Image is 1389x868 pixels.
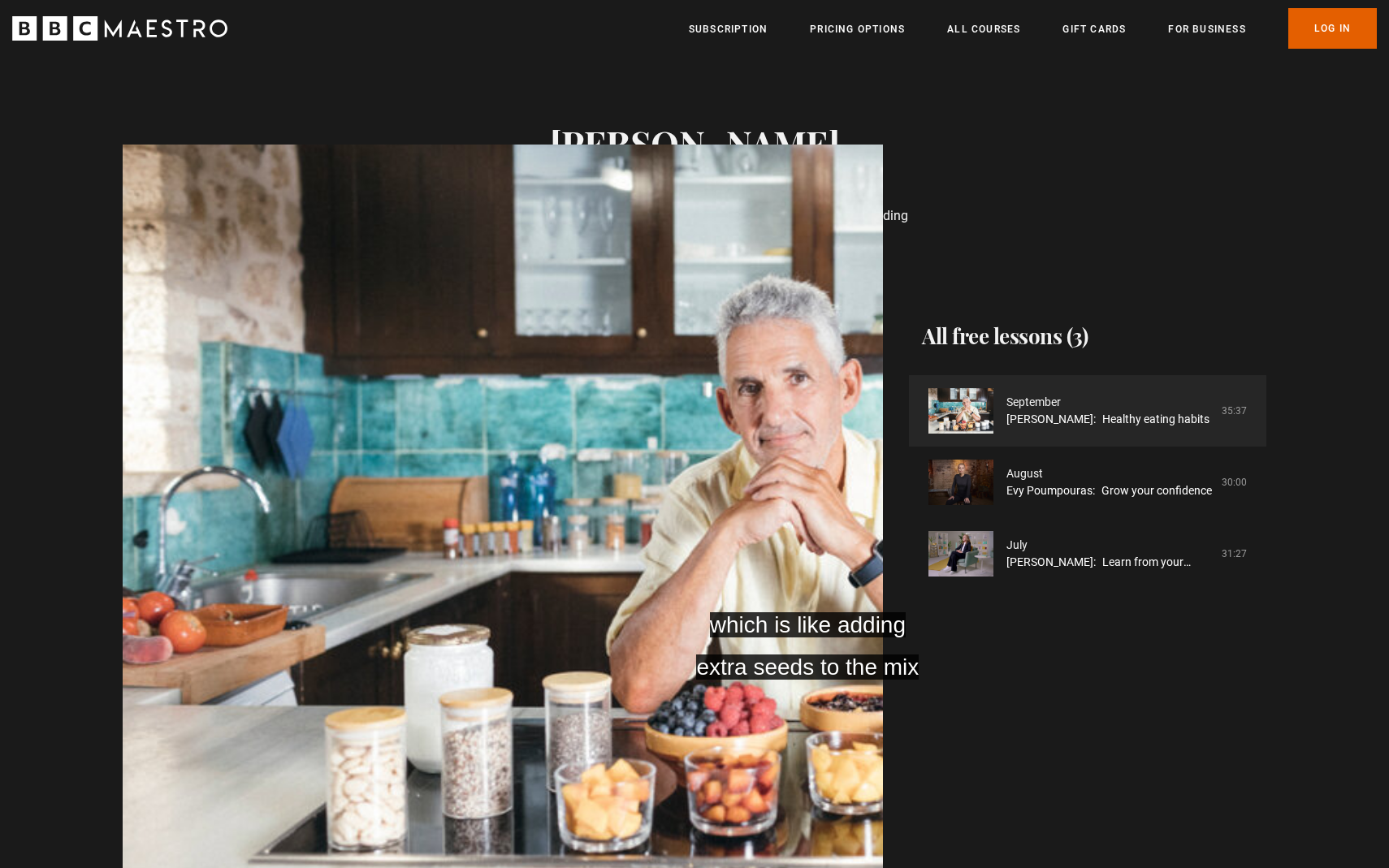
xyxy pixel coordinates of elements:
a: Subscription [689,21,768,37]
video-js: Video Player [123,310,883,738]
nav: Primary [689,8,1377,49]
a: All Courses [947,21,1020,37]
svg: BBC Maestro [12,16,227,41]
a: Log In [1288,8,1377,49]
h1: [PERSON_NAME] [465,122,924,163]
a: [PERSON_NAME]: Learn from your setbacks [1006,554,1212,571]
h2: All free lessons (3) [909,310,1266,362]
a: [PERSON_NAME]: Healthy eating habits [1006,411,1209,428]
a: Pricing Options [810,21,905,37]
a: Evy Poumpouras: Grow your confidence [1006,482,1212,499]
a: For business [1168,21,1245,37]
a: Gift Cards [1062,21,1126,37]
